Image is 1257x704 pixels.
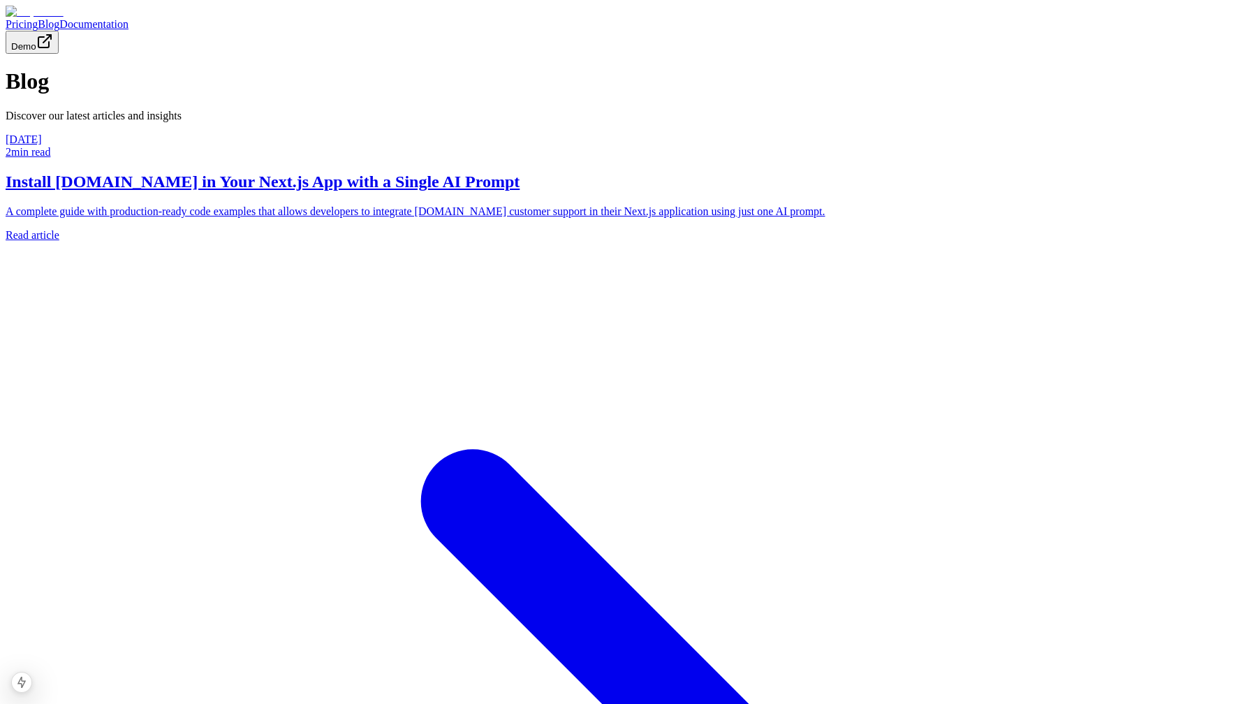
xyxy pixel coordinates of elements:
[6,110,1251,122] p: Discover our latest articles and insights
[6,146,1251,159] div: 2 min read
[6,18,38,30] a: Pricing
[6,173,1251,191] h2: Install [DOMAIN_NAME] in Your Next.js App with a Single AI Prompt
[6,6,1251,18] a: Dopamine
[6,40,59,52] a: Demo
[6,205,1251,218] p: A complete guide with production-ready code examples that allows developers to integrate [DOMAIN_...
[6,133,1251,146] div: [DATE]
[6,31,59,54] button: Demo
[59,18,128,30] a: Documentation
[6,68,1251,94] h1: Blog
[6,6,64,18] img: Dopamine
[38,18,59,30] a: Blog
